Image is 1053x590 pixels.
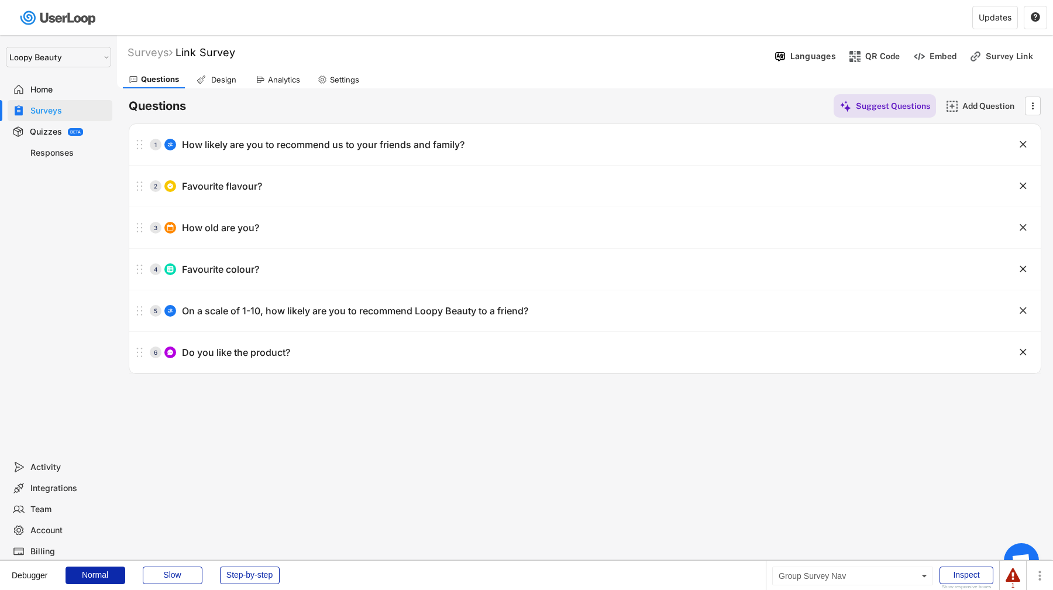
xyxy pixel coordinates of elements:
button:  [1027,97,1038,115]
div: Quizzes [30,126,62,138]
div: Billing [30,546,108,557]
div: Surveys [30,105,108,116]
img: MagicMajor%20%28Purple%29.svg [839,100,852,112]
div: Surveys [128,46,173,59]
div: Inspect [940,567,993,584]
div: Do you like the product? [182,347,290,359]
text:  [1020,346,1027,358]
button:  [1030,12,1041,23]
div: Questions [141,74,179,84]
div: On a scale of 1-10, how likely are you to recommend Loopy Beauty to a friend? [182,305,528,317]
div: Account [30,525,108,536]
div: Design [209,75,238,85]
div: Activity [30,462,108,473]
img: CalendarMajor.svg [167,224,174,231]
text:  [1020,138,1027,150]
text:  [1020,263,1027,275]
div: Suggest Questions [856,101,930,111]
text:  [1020,304,1027,317]
div: Team [30,504,108,515]
div: Slow [143,567,202,584]
div: Analytics [268,75,300,85]
div: 2 [150,183,161,189]
div: Debugger [12,561,48,579]
div: Add Question [962,101,1021,111]
div: Embed [930,51,956,61]
div: 3 [150,225,161,231]
div: Settings [330,75,359,85]
div: Updates [979,13,1011,22]
div: Open chat [1004,543,1039,578]
div: Integrations [30,483,108,494]
text:  [1020,221,1027,234]
button:  [1017,305,1029,317]
div: Responses [30,147,108,159]
h6: Questions [129,98,186,114]
div: Normal [66,567,125,584]
div: 1 [1006,583,1020,589]
img: ShopcodesMajor.svg [849,50,861,63]
img: userloop-logo-01.svg [18,6,100,30]
div: Group Survey Nav [772,567,933,585]
div: Home [30,84,108,95]
div: QR Code [865,51,900,61]
font: Link Survey [175,46,235,59]
img: Language%20Icon.svg [774,50,786,63]
div: 6 [150,349,161,355]
div: Favourite colour? [182,263,259,276]
img: EmbedMinor.svg [913,50,925,63]
div: Favourite flavour? [182,180,262,193]
img: ListMajor.svg [167,266,174,273]
div: Languages [790,51,836,61]
button:  [1017,222,1029,234]
img: AdjustIcon.svg [167,141,174,148]
text:  [1031,12,1040,22]
text:  [1020,180,1027,192]
button:  [1017,180,1029,192]
div: Step-by-step [220,567,280,584]
div: 4 [150,266,161,272]
img: AdjustIcon.svg [167,307,174,314]
div: Show responsive boxes [940,585,993,589]
button:  [1017,139,1029,150]
div: BETA [70,130,81,134]
div: 1 [150,142,161,147]
img: AddMajor.svg [946,100,958,112]
img: CircleTickMinorWhite.svg [167,183,174,190]
img: LinkMinor.svg [969,50,982,63]
div: How likely are you to recommend us to your friends and family? [182,139,464,151]
button:  [1017,347,1029,358]
text:  [1032,100,1034,112]
div: How old are you? [182,222,259,234]
button:  [1017,263,1029,275]
img: ConversationMinor.svg [167,349,174,356]
div: Survey Link [986,51,1044,61]
div: 5 [150,308,161,314]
